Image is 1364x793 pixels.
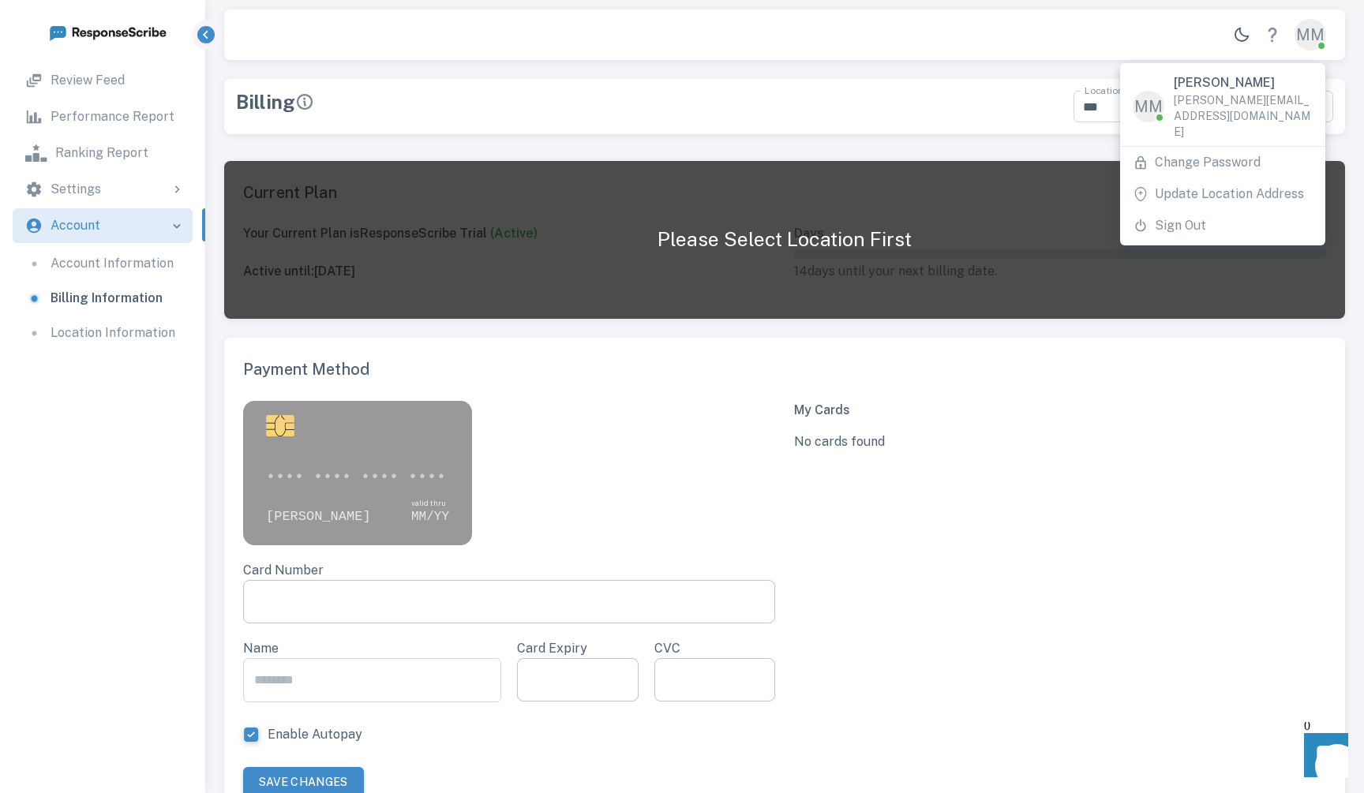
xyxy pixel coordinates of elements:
[1174,92,1313,140] p: [PERSON_NAME][EMAIL_ADDRESS][DOMAIN_NAME]
[1120,178,1325,210] div: Update Location Address
[1289,722,1357,790] iframe: Front Chat
[1174,73,1275,92] p: [PERSON_NAME]
[1120,210,1325,241] li: Sign Out
[1120,147,1325,178] div: Change Password
[1133,91,1164,122] div: MM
